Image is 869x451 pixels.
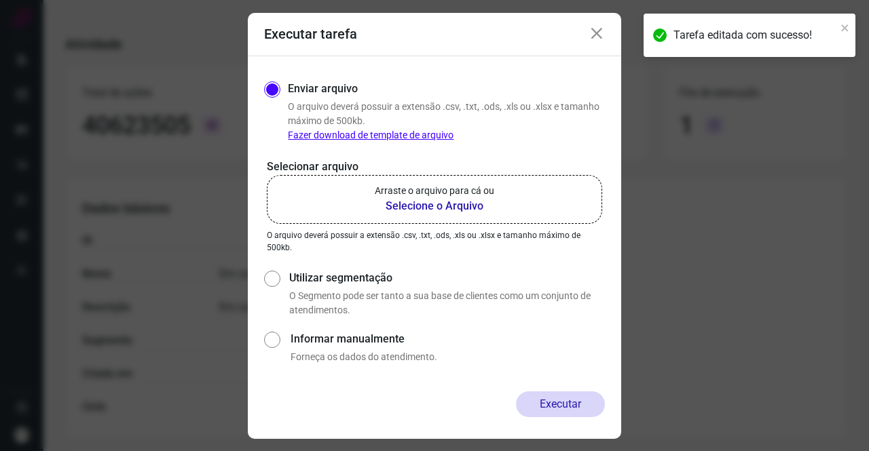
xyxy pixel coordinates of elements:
[375,184,494,198] p: Arraste o arquivo para cá ou
[289,270,605,286] label: Utilizar segmentação
[840,19,850,35] button: close
[291,331,605,347] label: Informar manualmente
[291,350,605,364] p: Forneça os dados do atendimento.
[288,100,605,142] p: O arquivo deverá possuir a extensão .csv, .txt, .ods, .xls ou .xlsx e tamanho máximo de 500kb.
[375,198,494,214] b: Selecione o Arquivo
[289,289,605,317] p: O Segmento pode ser tanto a sua base de clientes como um conjunto de atendimentos.
[288,130,454,140] a: Fazer download de template de arquivo
[267,159,602,175] p: Selecionar arquivo
[267,229,602,254] p: O arquivo deverá possuir a extensão .csv, .txt, .ods, .xls ou .xlsx e tamanho máximo de 500kb.
[673,27,836,43] div: Tarefa editada com sucesso!
[288,81,358,97] label: Enviar arquivo
[516,391,605,417] button: Executar
[264,26,357,42] h3: Executar tarefa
